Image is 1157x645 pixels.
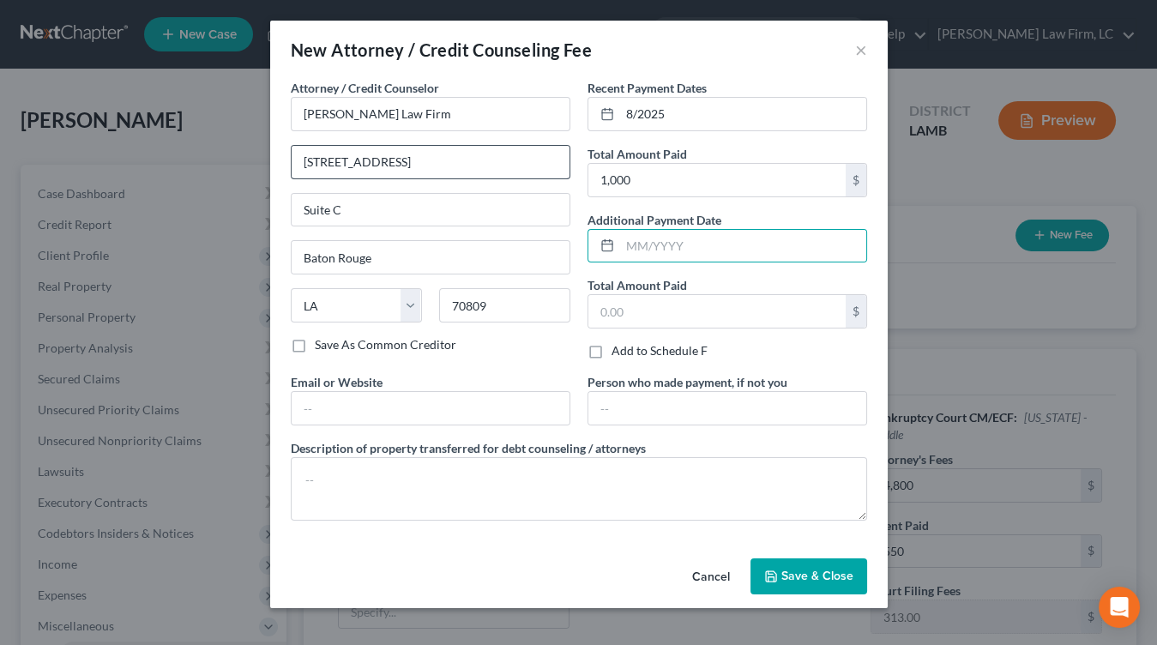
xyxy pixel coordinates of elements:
[588,373,787,391] label: Person who made payment, if not you
[620,230,866,262] input: MM/YYYY
[1099,587,1140,628] div: Open Intercom Messenger
[291,97,570,131] input: Search creditor by name...
[588,392,866,425] input: --
[291,439,646,457] label: Description of property transferred for debt counseling / attorneys
[781,569,853,583] span: Save & Close
[439,288,570,322] input: Enter zip...
[588,145,687,163] label: Total Amount Paid
[750,558,867,594] button: Save & Close
[678,560,744,594] button: Cancel
[291,373,383,391] label: Email or Website
[331,39,592,60] span: Attorney / Credit Counseling Fee
[292,241,569,274] input: Enter city...
[846,295,866,328] div: $
[292,194,569,226] input: Apt, Suite, etc...
[291,81,439,95] span: Attorney / Credit Counselor
[588,276,687,294] label: Total Amount Paid
[620,98,866,130] input: MM/YYYY
[292,146,569,178] input: Enter address...
[315,336,456,353] label: Save As Common Creditor
[588,79,707,97] label: Recent Payment Dates
[846,164,866,196] div: $
[855,39,867,60] button: ×
[588,164,846,196] input: 0.00
[292,392,569,425] input: --
[612,342,708,359] label: Add to Schedule F
[588,295,846,328] input: 0.00
[588,211,721,229] label: Additional Payment Date
[291,39,328,60] span: New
